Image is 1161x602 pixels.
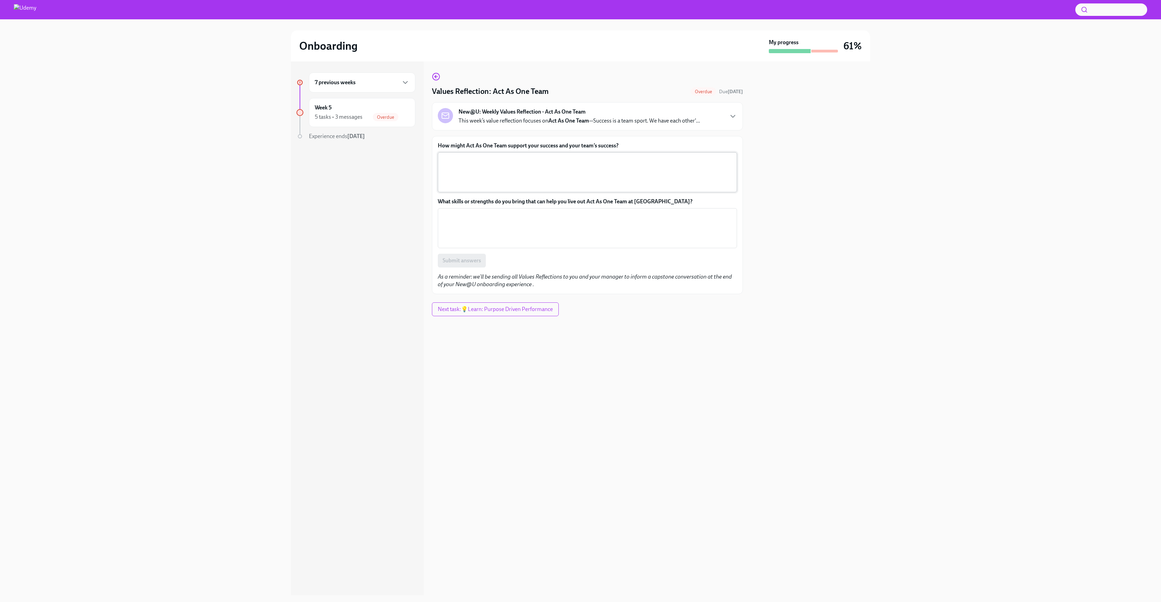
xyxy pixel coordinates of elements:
[459,117,700,125] p: This week’s value reflection focuses on —Success is a team sport. We have each other'...
[438,273,732,288] em: As a reminder: we'll be sending all Values Reflections to you and your manager to inform a capsto...
[548,117,589,124] strong: Act As One Team
[296,98,415,127] a: Week 55 tasks • 3 messagesOverdue
[309,133,365,139] span: Experience ends
[438,198,737,205] label: What skills or strengths do you bring that can help you live out Act As One Team at [GEOGRAPHIC_D...
[728,89,743,95] strong: [DATE]
[843,40,862,52] h3: 61%
[432,302,559,316] button: Next task:💡Learn: Purpose Driven Performance
[315,104,332,111] h6: Week 5
[373,115,398,120] span: Overdue
[719,88,743,95] span: September 4th, 2025 11:00
[309,72,415,93] div: 7 previous weeks
[14,4,36,15] img: Udemy
[315,113,362,121] div: 5 tasks • 3 messages
[719,89,743,95] span: Due
[691,89,716,94] span: Overdue
[347,133,365,139] strong: [DATE]
[438,306,553,313] span: Next task : 💡Learn: Purpose Driven Performance
[299,39,358,53] h2: Onboarding
[315,79,356,86] h6: 7 previous weeks
[459,108,586,116] strong: New@U: Weekly Values Reflection - Act As One Team
[769,39,799,46] strong: My progress
[438,142,737,149] label: How might Act As One Team support your success and your team’s success?
[432,86,549,97] h4: Values Reflection: Act As One Team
